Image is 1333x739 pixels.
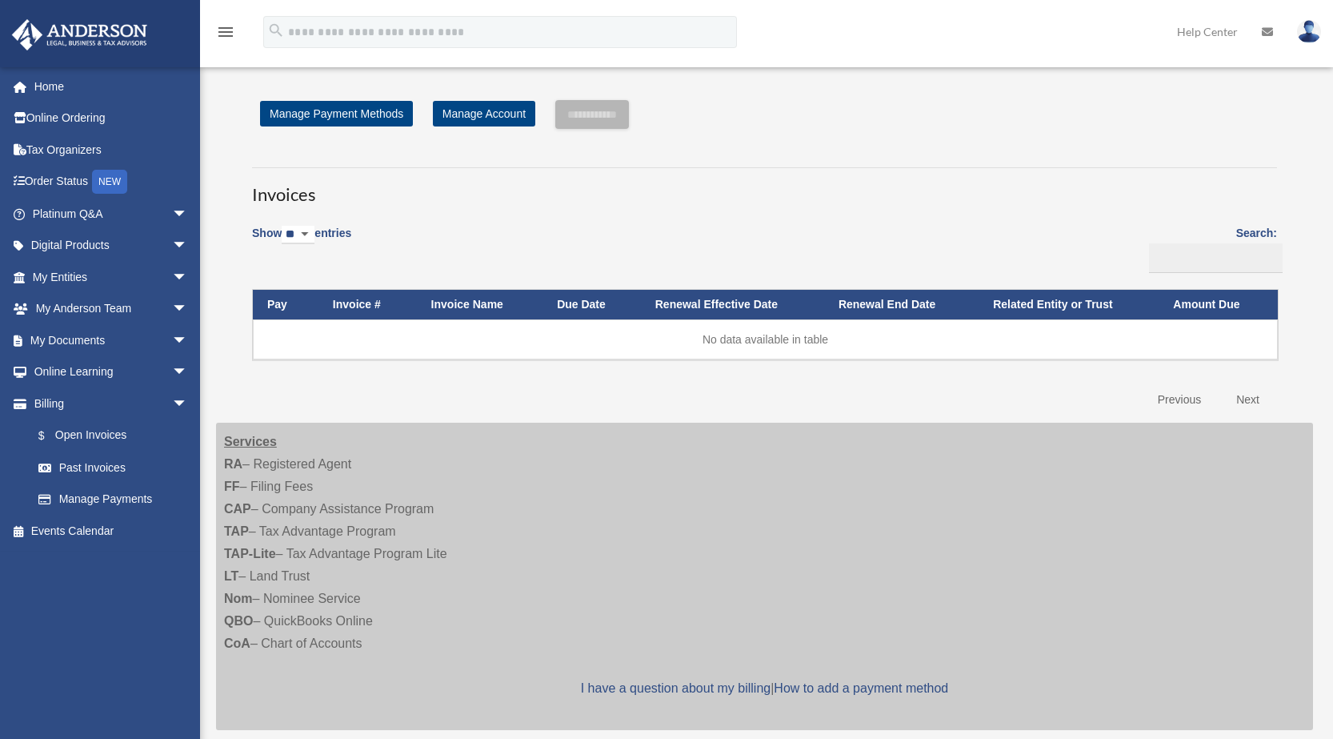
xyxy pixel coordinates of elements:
th: Amount Due: activate to sort column ascending [1159,290,1278,319]
a: How to add a payment method [774,681,948,695]
div: NEW [92,170,127,194]
div: – Registered Agent – Filing Fees – Company Assistance Program – Tax Advantage Program – Tax Advan... [216,423,1313,730]
span: arrow_drop_down [172,293,204,326]
span: $ [47,426,55,446]
a: Manage Payment Methods [260,101,413,127]
a: Previous [1146,384,1213,416]
strong: TAP-Lite [224,547,276,560]
a: My Anderson Teamarrow_drop_down [11,293,212,325]
label: Search: [1143,223,1277,273]
a: Online Learningarrow_drop_down [11,356,212,388]
strong: FF [224,480,240,493]
a: Tax Organizers [11,134,212,166]
strong: CAP [224,502,251,516]
label: Show entries [252,223,351,260]
span: arrow_drop_down [172,230,204,263]
select: Showentries [282,226,314,244]
strong: TAP [224,524,249,538]
i: search [267,22,285,39]
img: User Pic [1297,20,1321,43]
span: arrow_drop_down [172,261,204,294]
strong: CoA [224,637,250,650]
td: No data available in table [253,319,1278,359]
strong: RA [224,457,242,471]
a: Manage Account [433,101,535,127]
p: | [224,677,1305,700]
a: Platinum Q&Aarrow_drop_down [11,198,212,230]
strong: Services [224,435,277,448]
span: arrow_drop_down [172,324,204,357]
a: Home [11,70,212,102]
a: menu [216,28,235,42]
a: Billingarrow_drop_down [11,388,204,420]
a: Online Ordering [11,102,212,135]
a: I have a question about my billing [581,681,771,695]
a: Order StatusNEW [11,166,212,199]
th: Due Date: activate to sort column ascending [542,290,641,319]
th: Renewal Effective Date: activate to sort column ascending [641,290,824,319]
img: Anderson Advisors Platinum Portal [7,19,152,50]
span: arrow_drop_down [172,198,204,231]
a: Events Calendar [11,515,212,547]
h3: Invoices [252,167,1277,207]
strong: QBO [224,614,253,628]
strong: LT [224,569,238,583]
a: $Open Invoices [22,420,196,452]
a: My Entitiesarrow_drop_down [11,261,212,293]
th: Invoice Name: activate to sort column ascending [417,290,543,319]
i: menu [216,22,235,42]
a: Manage Payments [22,484,204,516]
span: arrow_drop_down [172,356,204,389]
a: Digital Productsarrow_drop_down [11,230,212,262]
a: Past Invoices [22,452,204,484]
th: Pay: activate to sort column descending [253,290,318,319]
th: Renewal End Date: activate to sort column ascending [824,290,979,319]
input: Search: [1149,243,1283,274]
a: Next [1224,384,1271,416]
a: My Documentsarrow_drop_down [11,324,212,356]
strong: Nom [224,592,253,605]
th: Invoice #: activate to sort column ascending [318,290,417,319]
th: Related Entity or Trust: activate to sort column ascending [979,290,1159,319]
span: arrow_drop_down [172,388,204,420]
